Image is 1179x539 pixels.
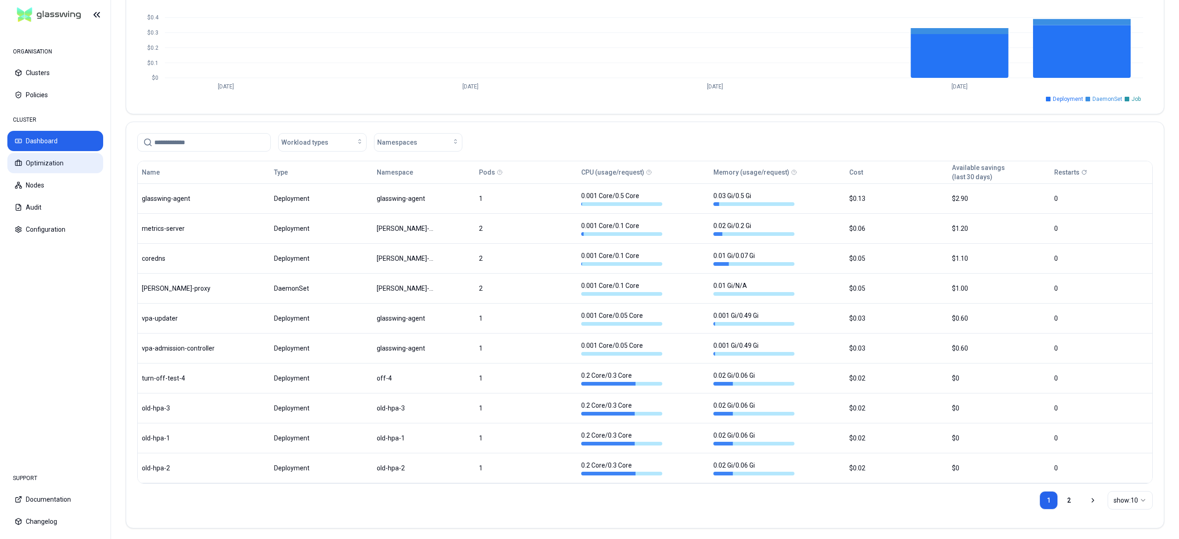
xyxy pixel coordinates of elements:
[713,221,794,236] div: 0.02 Gi / 0.2 Gi
[142,163,160,182] button: Name
[713,431,794,445] div: 0.02 Gi / 0.06 Gi
[278,133,367,152] button: Workload types
[581,251,662,266] div: 0.001 Core / 0.1 Core
[849,434,943,443] div: $0.02
[377,314,436,323] div: glasswing-agent
[479,344,573,353] div: 1
[377,463,436,473] div: old-hpa-2
[13,4,85,26] img: GlassWing
[1039,491,1078,510] nav: pagination
[377,284,436,293] div: kube-system
[479,404,573,413] div: 1
[849,374,943,383] div: $0.02
[274,404,368,413] div: Deployment
[142,404,223,413] div: old-hpa-3
[377,194,436,203] div: glasswing-agent
[1054,194,1148,203] div: 0
[849,254,943,263] div: $0.05
[1060,491,1078,510] a: 2
[7,153,103,173] button: Optimization
[142,284,223,293] div: kube-proxy
[849,284,943,293] div: $0.05
[581,341,662,356] div: 0.001 Core / 0.05 Core
[581,191,662,206] div: 0.001 Core / 0.5 Core
[274,194,368,203] div: Deployment
[479,374,573,383] div: 1
[274,284,368,293] div: DaemonSet
[849,224,943,233] div: $0.06
[952,284,1046,293] div: $1.00
[147,14,159,21] tspan: $0.4
[377,163,413,182] button: Namespace
[274,434,368,443] div: Deployment
[274,254,368,263] div: Deployment
[849,463,943,473] div: $0.02
[1092,95,1122,103] span: DaemonSet
[952,314,1046,323] div: $0.60
[1132,95,1141,103] span: Job
[952,463,1046,473] div: $0
[147,45,158,51] tspan: $0.2
[1054,374,1148,383] div: 0
[952,254,1046,263] div: $1.10
[1054,344,1148,353] div: 0
[952,404,1046,413] div: $0
[849,194,943,203] div: $0.13
[713,251,794,266] div: 0.01 Gi / 0.07 Gi
[952,194,1046,203] div: $2.90
[1039,491,1058,510] a: 1
[581,431,662,445] div: 0.2 Core / 0.3 Core
[377,344,436,353] div: glasswing-agent
[952,434,1046,443] div: $0
[274,463,368,473] div: Deployment
[479,194,573,203] div: 1
[1054,463,1148,473] div: 0
[713,191,794,206] div: 0.03 Gi / 0.5 Gi
[849,314,943,323] div: $0.03
[7,175,103,195] button: Nodes
[952,163,1005,182] button: Available savings(last 30 days)
[581,401,662,416] div: 0.2 Core / 0.3 Core
[581,311,662,326] div: 0.001 Core / 0.05 Core
[377,224,436,233] div: kube-system
[581,461,662,475] div: 0.2 Core / 0.3 Core
[1054,404,1148,413] div: 0
[1053,95,1083,103] span: Deployment
[581,163,644,182] button: CPU (usage/request)
[142,194,223,203] div: glasswing-agent
[142,344,223,353] div: vpa-admission-controller
[581,281,662,296] div: 0.001 Core / 0.1 Core
[147,60,158,66] tspan: $0.1
[1054,254,1148,263] div: 0
[142,224,223,233] div: metrics-server
[479,254,573,263] div: 2
[713,163,789,182] button: Memory (usage/request)
[377,404,436,413] div: old-hpa-3
[147,29,158,36] tspan: $0.3
[7,42,103,61] div: ORGANISATION
[374,133,462,152] button: Namespaces
[581,221,662,236] div: 0.001 Core / 0.1 Core
[1054,434,1148,443] div: 0
[142,463,223,473] div: old-hpa-2
[7,511,103,532] button: Changelog
[713,281,794,296] div: 0.01 Gi / N/A
[479,434,573,443] div: 1
[274,314,368,323] div: Deployment
[952,344,1046,353] div: $0.60
[274,344,368,353] div: Deployment
[1054,314,1148,323] div: 0
[7,63,103,83] button: Clusters
[218,83,234,90] tspan: [DATE]
[952,374,1046,383] div: $0
[1054,168,1080,177] p: Restarts
[7,469,103,487] div: SUPPORT
[377,138,417,147] span: Namespaces
[713,311,794,326] div: 0.001 Gi / 0.49 Gi
[377,254,436,263] div: kube-system
[479,463,573,473] div: 1
[274,163,288,182] button: Type
[479,163,495,182] button: Pods
[142,314,223,323] div: vpa-updater
[713,401,794,416] div: 0.02 Gi / 0.06 Gi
